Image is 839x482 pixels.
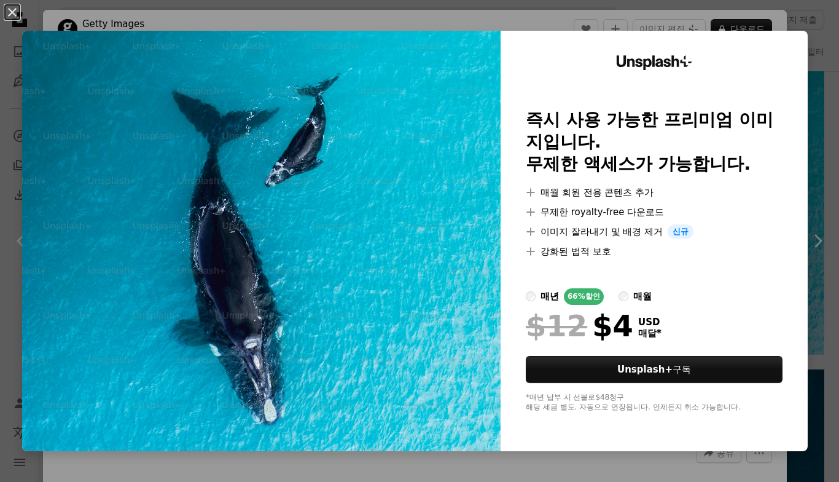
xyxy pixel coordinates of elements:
[526,224,782,239] li: 이미지 잘라내기 및 배경 제거
[638,317,661,328] span: USD
[668,224,693,239] span: 신규
[617,364,673,375] strong: Unsplash+
[633,289,652,304] div: 매월
[526,185,782,200] li: 매월 회원 전용 콘텐츠 추가
[526,356,782,383] button: Unsplash+구독
[526,244,782,259] li: 강화된 법적 보호
[526,310,633,342] div: $4
[526,109,782,175] h2: 즉시 사용 가능한 프리미엄 이미지입니다. 무제한 액세스가 가능합니다.
[526,393,782,413] div: *매년 납부 시 선불로 $48 청구 해당 세금 별도. 자동으로 연장됩니다. 언제든지 취소 가능합니다.
[540,289,559,304] div: 매년
[564,288,604,305] div: 66% 할인
[526,310,587,342] span: $12
[526,291,536,301] input: 매년66%할인
[526,205,782,219] li: 무제한 royalty-free 다운로드
[619,291,628,301] input: 매월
